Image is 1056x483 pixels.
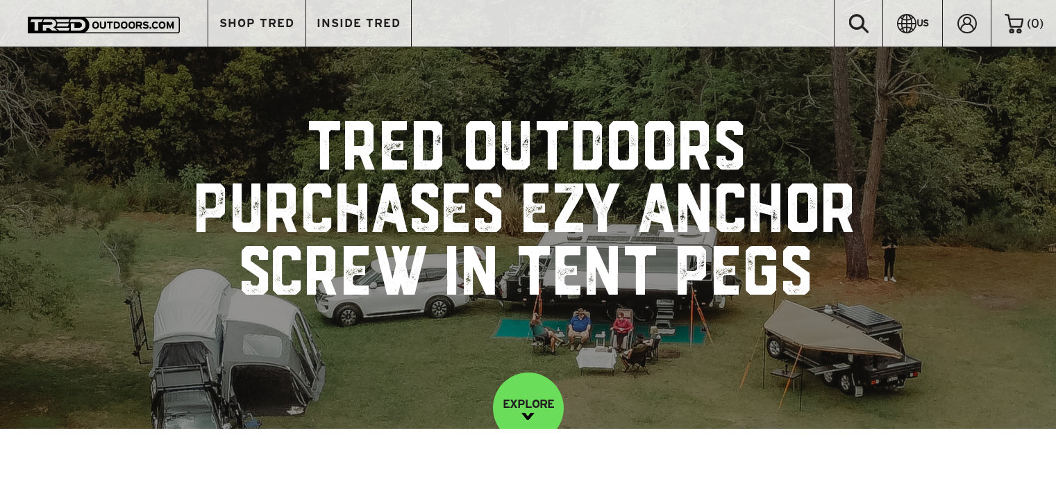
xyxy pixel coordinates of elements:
img: TRED Outdoors America [28,17,180,33]
span: ( ) [1027,17,1044,30]
h1: TRED Outdoors Purchases Ezy Anchor Screw In Tent Pegs [146,121,910,309]
span: 0 [1031,17,1039,30]
img: down-image [521,413,535,420]
a: EXPLORE [493,373,564,443]
span: INSIDE TRED [317,17,401,29]
span: SHOP TRED [219,17,294,29]
img: cart-icon [1005,14,1023,33]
